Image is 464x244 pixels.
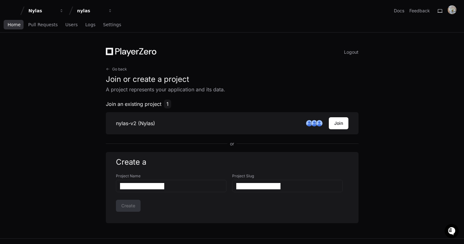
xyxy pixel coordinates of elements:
[6,6,19,19] img: PlayerZero
[106,100,161,108] span: Join an existing project
[28,8,56,14] div: Nylas
[21,47,104,53] div: Start new chat
[106,86,359,93] p: A project represents your application and its data.
[63,66,76,71] span: Pylon
[75,5,115,16] button: nylas
[344,48,359,57] button: Logout
[8,23,21,27] span: Home
[85,23,95,27] span: Logs
[103,18,121,32] a: Settings
[106,74,359,84] h1: Join or create a project
[77,8,104,14] div: nylas
[409,8,430,14] button: Feedback
[6,25,115,35] div: Welcome
[116,157,348,167] h1: Create a
[232,174,348,179] label: Project Slug
[6,47,18,58] img: 1736555170064-99ba0984-63c1-480f-8ee9-699278ef63ed
[28,23,57,27] span: Pull Requests
[8,18,21,32] a: Home
[448,5,456,14] img: ALV-UjUTC2-1zozOZtSynx3W3uoODVNlbHMzU0rLWhuyN4u5KqyWygeK_j_YJvry21nA4aj1FlMUsWqlM2TGuZGsRO9maZaQp...
[227,141,237,147] span: or
[306,120,312,126] img: ALV-UjUOe3NI-3UNMHJgOpzsam4X6ArUu4NmlnHhGc0e62YbjTxlhQLzQYE9lVkQuWADdETJQUEy_G0QLhsQum8rhC2q007mA...
[394,8,404,14] a: Docs
[329,117,348,129] button: Join
[26,5,66,16] button: Nylas
[21,53,80,58] div: We're available if you need us!
[112,67,127,72] span: Go back
[85,18,95,32] a: Logs
[28,18,57,32] a: Pull Requests
[116,174,232,179] label: Project Name
[116,119,155,127] h3: nylas-v2 (Nylas)
[106,67,127,72] button: Go back
[164,100,171,108] span: 1
[103,23,121,27] span: Settings
[65,23,78,27] span: Users
[311,120,317,126] img: ALV-UjVUajfzmn4iS8o_SZKT-Yqb23rHSpb8xVYwofcRoyN2GHmy2zdYRTtq4emWGhVLCJ1vuuKx9x0hBh_SI5zbwoLUX-ISc...
[444,223,461,240] iframe: Open customer support
[45,66,76,71] a: Powered byPylon
[316,120,322,126] img: ALV-UjXv77IZaCbsRKs-QP_Vl4CMKf98-wWzhwmzsqG1pOV-Lz-h5luMow4TuYVOvzbrc9cF87gODLnZ6xNqrIlxNkERSHwZA...
[107,49,115,57] button: Start new chat
[65,18,78,32] a: Users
